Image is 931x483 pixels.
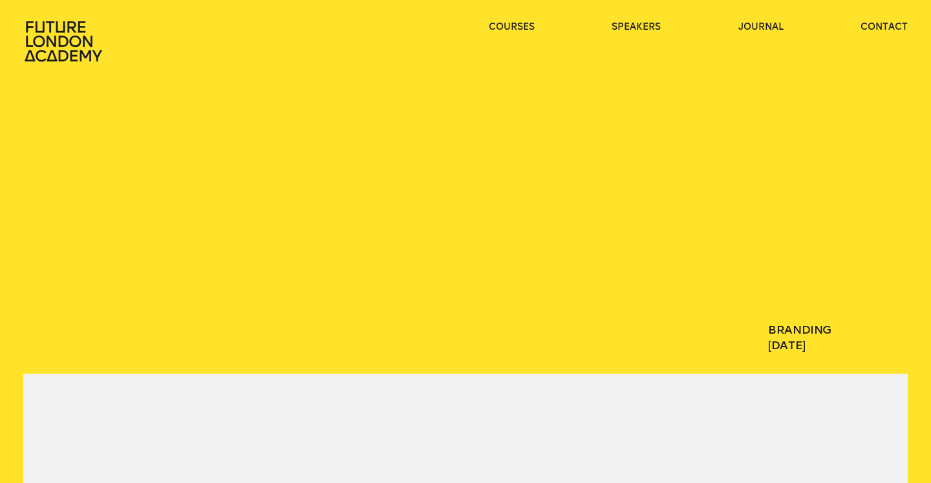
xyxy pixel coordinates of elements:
a: contact [861,21,908,34]
a: speakers [612,21,661,34]
span: [DATE] [768,338,908,353]
a: journal [738,21,784,34]
a: courses [489,21,535,34]
a: Branding [768,323,832,337]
